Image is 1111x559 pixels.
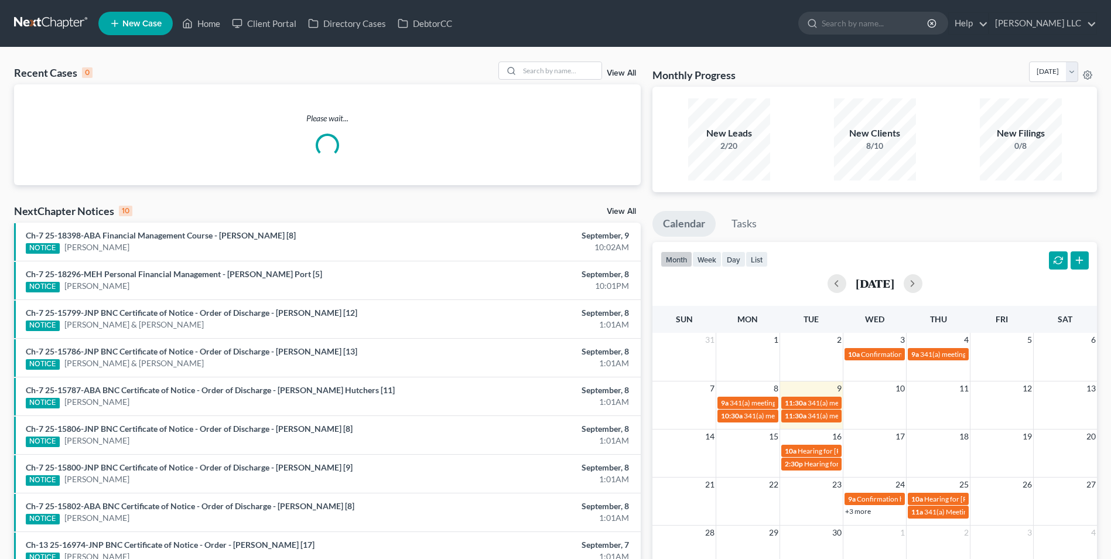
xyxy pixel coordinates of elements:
[980,140,1062,152] div: 0/8
[436,280,629,292] div: 10:01PM
[861,350,994,359] span: Confirmation hearing for [PERSON_NAME]
[785,459,803,468] span: 2:30p
[26,424,353,434] a: Ch-7 25-15806-JNP BNC Certificate of Notice - Order of Discharge - [PERSON_NAME] [8]
[1085,478,1097,492] span: 27
[392,13,458,34] a: DebtorCC
[64,319,204,330] a: [PERSON_NAME] & [PERSON_NAME]
[722,251,746,267] button: day
[996,314,1008,324] span: Fri
[894,381,906,396] span: 10
[746,251,768,267] button: list
[26,462,353,472] a: Ch-7 25-15800-JNP BNC Certificate of Notice - Order of Discharge - [PERSON_NAME] [9]
[26,501,354,511] a: Ch-7 25-15802-ABA BNC Certificate of Notice - Order of Discharge - [PERSON_NAME] [8]
[980,127,1062,140] div: New Filings
[1021,430,1033,444] span: 19
[772,333,780,347] span: 1
[772,381,780,396] span: 8
[14,204,132,218] div: NextChapter Notices
[436,241,629,253] div: 10:02AM
[1090,526,1097,540] span: 4
[692,251,722,267] button: week
[798,446,889,455] span: Hearing for [PERSON_NAME]
[436,357,629,369] div: 1:01AM
[831,430,843,444] span: 16
[26,437,60,447] div: NOTICE
[64,473,129,485] a: [PERSON_NAME]
[26,269,322,279] a: Ch-7 25-18296-MEH Personal Financial Management - [PERSON_NAME] Port [5]
[958,381,970,396] span: 11
[226,13,302,34] a: Client Portal
[436,473,629,485] div: 1:01AM
[688,127,770,140] div: New Leads
[894,430,906,444] span: 17
[857,495,990,503] span: Confirmation hearing for [PERSON_NAME]
[834,127,916,140] div: New Clients
[845,507,871,516] a: +3 more
[1021,478,1033,492] span: 26
[831,526,843,540] span: 30
[804,459,959,468] span: Hearing for The [PERSON_NAME] Companies, Inc.
[436,319,629,330] div: 1:01AM
[989,13,1096,34] a: [PERSON_NAME] LLC
[64,512,129,524] a: [PERSON_NAME]
[652,211,716,237] a: Calendar
[958,478,970,492] span: 25
[26,321,60,331] div: NOTICE
[924,507,1038,516] span: 341(a) Meeting for [PERSON_NAME]
[949,13,988,34] a: Help
[924,495,1016,503] span: Hearing for [PERSON_NAME]
[64,396,129,408] a: [PERSON_NAME]
[64,435,129,446] a: [PERSON_NAME]
[785,411,806,420] span: 11:30a
[436,435,629,446] div: 1:01AM
[14,66,93,80] div: Recent Cases
[856,277,894,289] h2: [DATE]
[785,446,796,455] span: 10a
[26,398,60,408] div: NOTICE
[436,396,629,408] div: 1:01AM
[958,430,970,444] span: 18
[26,230,296,240] a: Ch-7 25-18398-ABA Financial Management Course - [PERSON_NAME] [8]
[436,512,629,524] div: 1:01AM
[1026,333,1033,347] span: 5
[721,211,767,237] a: Tasks
[709,381,716,396] span: 7
[26,385,395,395] a: Ch-7 25-15787-ABA BNC Certificate of Notice - Order of Discharge - [PERSON_NAME] Hutchers [11]
[436,346,629,357] div: September, 8
[607,69,636,77] a: View All
[804,314,819,324] span: Tue
[808,398,921,407] span: 341(a) meeting for [PERSON_NAME]
[436,539,629,551] div: September, 7
[64,280,129,292] a: [PERSON_NAME]
[808,411,921,420] span: 341(a) meeting for [PERSON_NAME]
[26,475,60,486] div: NOTICE
[822,12,929,34] input: Search by name...
[737,314,758,324] span: Mon
[1085,430,1097,444] span: 20
[721,398,729,407] span: 9a
[1026,526,1033,540] span: 3
[436,500,629,512] div: September, 8
[836,381,843,396] span: 9
[302,13,392,34] a: Directory Cases
[848,350,860,359] span: 10a
[119,206,132,216] div: 10
[785,398,806,407] span: 11:30a
[519,62,601,79] input: Search by name...
[744,411,857,420] span: 341(a) meeting for [PERSON_NAME]
[704,478,716,492] span: 21
[920,350,1033,359] span: 341(a) meeting for [PERSON_NAME]
[963,333,970,347] span: 4
[82,67,93,78] div: 0
[768,478,780,492] span: 22
[911,507,923,516] span: 11a
[768,526,780,540] span: 29
[122,19,162,28] span: New Case
[176,13,226,34] a: Home
[930,314,947,324] span: Thu
[704,526,716,540] span: 28
[1021,381,1033,396] span: 12
[436,462,629,473] div: September, 8
[911,495,923,503] span: 10a
[64,241,129,253] a: [PERSON_NAME]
